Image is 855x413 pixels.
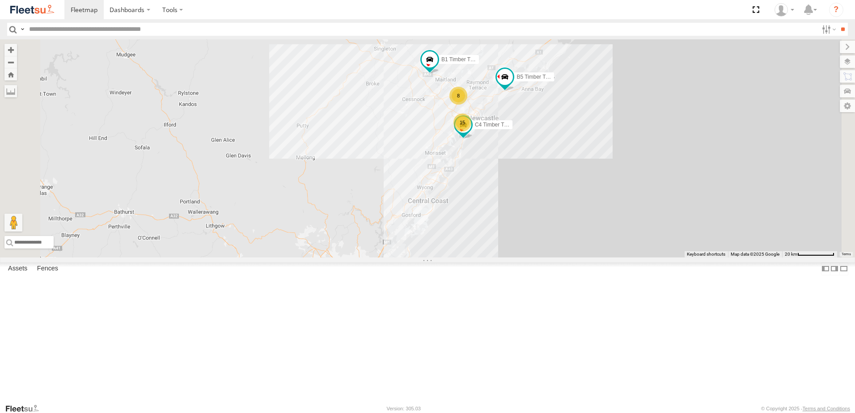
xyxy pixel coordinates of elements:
button: Map Scale: 20 km per 79 pixels [782,251,837,257]
div: 15 [453,114,471,131]
label: Search Filter Options [818,23,838,36]
i: ? [829,3,843,17]
a: Visit our Website [5,404,46,413]
div: 8 [449,87,467,105]
label: Map Settings [840,100,855,112]
label: Assets [4,262,32,275]
a: Terms and Conditions [803,406,850,411]
button: Keyboard shortcuts [687,251,725,257]
span: B5 Timber Truck [516,74,555,80]
button: Zoom in [4,44,17,56]
span: 20 km [785,252,797,257]
span: Map data ©2025 Google [731,252,779,257]
label: Dock Summary Table to the Right [830,262,839,275]
button: Zoom out [4,56,17,68]
button: Zoom Home [4,68,17,80]
a: Terms [842,253,851,256]
label: Dock Summary Table to the Left [821,262,830,275]
button: Drag Pegman onto the map to open Street View [4,214,22,232]
img: fleetsu-logo-horizontal.svg [9,4,55,16]
label: Search Query [19,23,26,36]
label: Fences [33,262,63,275]
div: Gary Hudson [771,3,797,17]
span: C4 Timber Truck [475,122,514,128]
span: B1 Timber Truck [441,56,480,63]
label: Hide Summary Table [839,262,848,275]
div: © Copyright 2025 - [761,406,850,411]
div: Version: 305.03 [387,406,421,411]
label: Measure [4,85,17,97]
